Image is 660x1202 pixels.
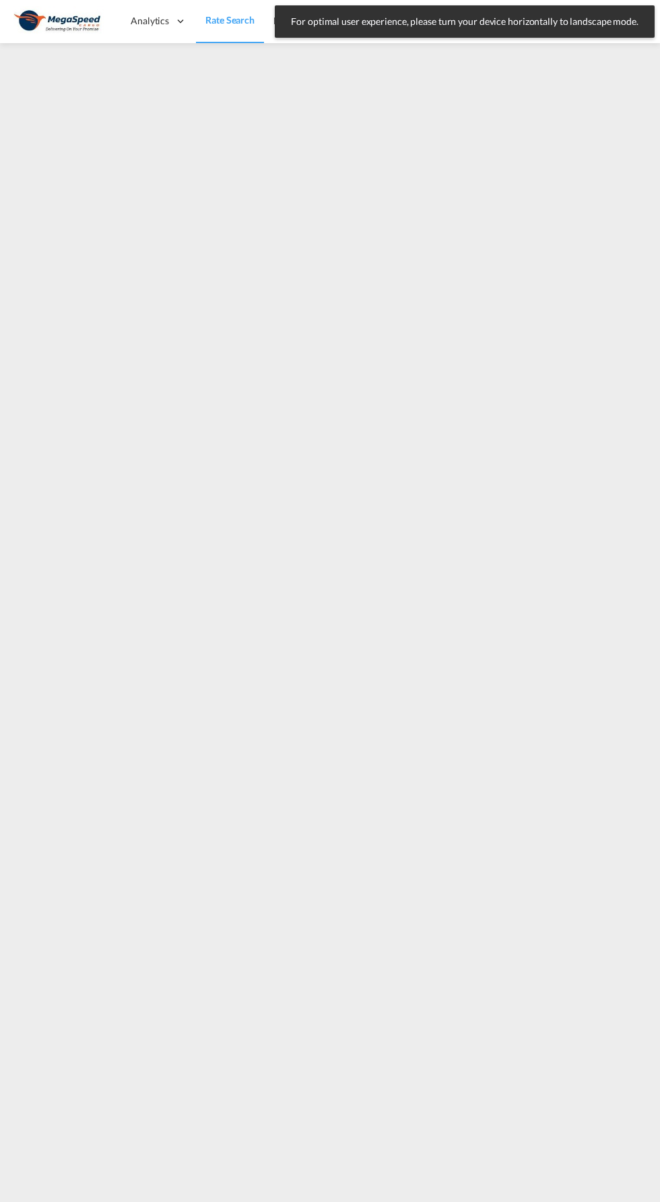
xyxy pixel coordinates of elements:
span: Rate Search [205,14,255,26]
span: For optimal user experience, please turn your device horizontally to landscape mode. [287,15,642,28]
img: ad002ba0aea611eda5429768204679d3.JPG [13,6,104,36]
span: Analytics [131,14,169,28]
